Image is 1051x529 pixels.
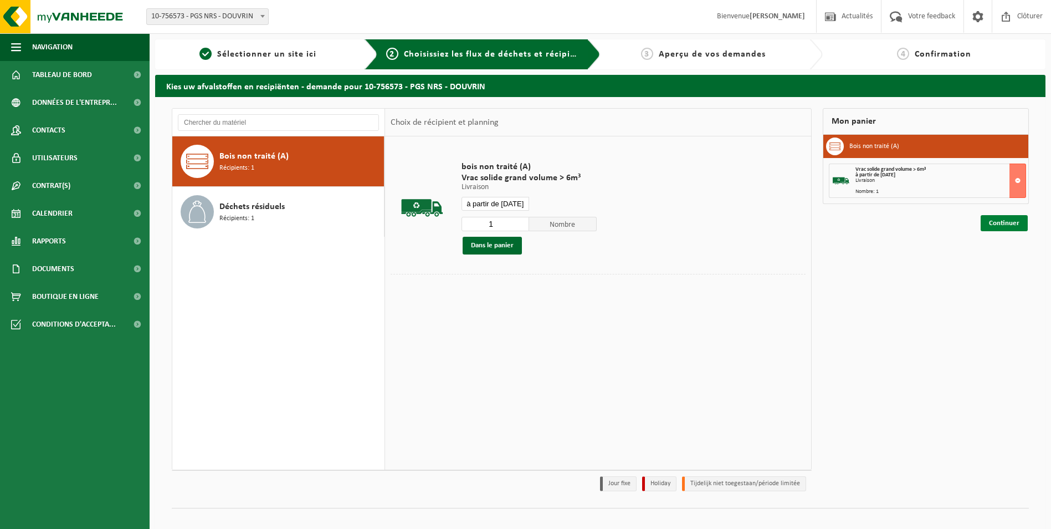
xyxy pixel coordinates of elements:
a: Continuer [981,215,1028,231]
span: 2 [386,48,398,60]
button: Dans le panier [463,237,522,255]
strong: [PERSON_NAME] [750,12,805,21]
span: Navigation [32,33,73,61]
li: Holiday [642,476,676,491]
span: Rapports [32,227,66,255]
span: Contrat(s) [32,172,70,200]
span: Calendrier [32,200,73,227]
span: 10-756573 - PGS NRS - DOUVRIN [147,9,268,24]
h3: Bois non traité (A) [849,138,899,155]
div: Choix de récipient et planning [385,109,504,136]
strong: à partir de [DATE] [855,172,895,178]
a: 1Sélectionner un site ici [161,48,356,61]
span: Récipients: 1 [219,213,254,224]
span: Conditions d'accepta... [32,311,116,338]
span: 1 [199,48,212,60]
button: Bois non traité (A) Récipients: 1 [172,136,384,187]
span: 10-756573 - PGS NRS - DOUVRIN [146,8,269,25]
span: Sélectionner un site ici [217,50,316,59]
span: Confirmation [915,50,971,59]
span: Documents [32,255,74,283]
span: Contacts [32,116,65,144]
span: Utilisateurs [32,144,78,172]
input: Chercher du matériel [178,114,379,131]
button: Déchets résiduels Récipients: 1 [172,187,384,237]
span: Récipients: 1 [219,163,254,174]
span: Vrac solide grand volume > 6m³ [462,172,597,184]
div: Livraison [855,178,1026,184]
span: Vrac solide grand volume > 6m³ [855,166,926,172]
span: Aperçu de vos demandes [659,50,766,59]
h2: Kies uw afvalstoffen en recipiënten - demande pour 10-756573 - PGS NRS - DOUVRIN [155,75,1045,96]
span: 3 [641,48,653,60]
div: Nombre: 1 [855,189,1026,195]
div: Mon panier [823,108,1029,135]
span: 4 [897,48,909,60]
span: Nombre [529,217,597,231]
span: Boutique en ligne [32,283,99,311]
span: Déchets résiduels [219,200,285,213]
input: Sélectionnez date [462,197,529,211]
span: Données de l'entrepr... [32,89,117,116]
li: Jour fixe [600,476,637,491]
p: Livraison [462,184,597,191]
span: Tableau de bord [32,61,92,89]
span: bois non traité (A) [462,161,597,172]
span: Choisissiez les flux de déchets et récipients [404,50,588,59]
span: Bois non traité (A) [219,150,289,163]
li: Tijdelijk niet toegestaan/période limitée [682,476,806,491]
